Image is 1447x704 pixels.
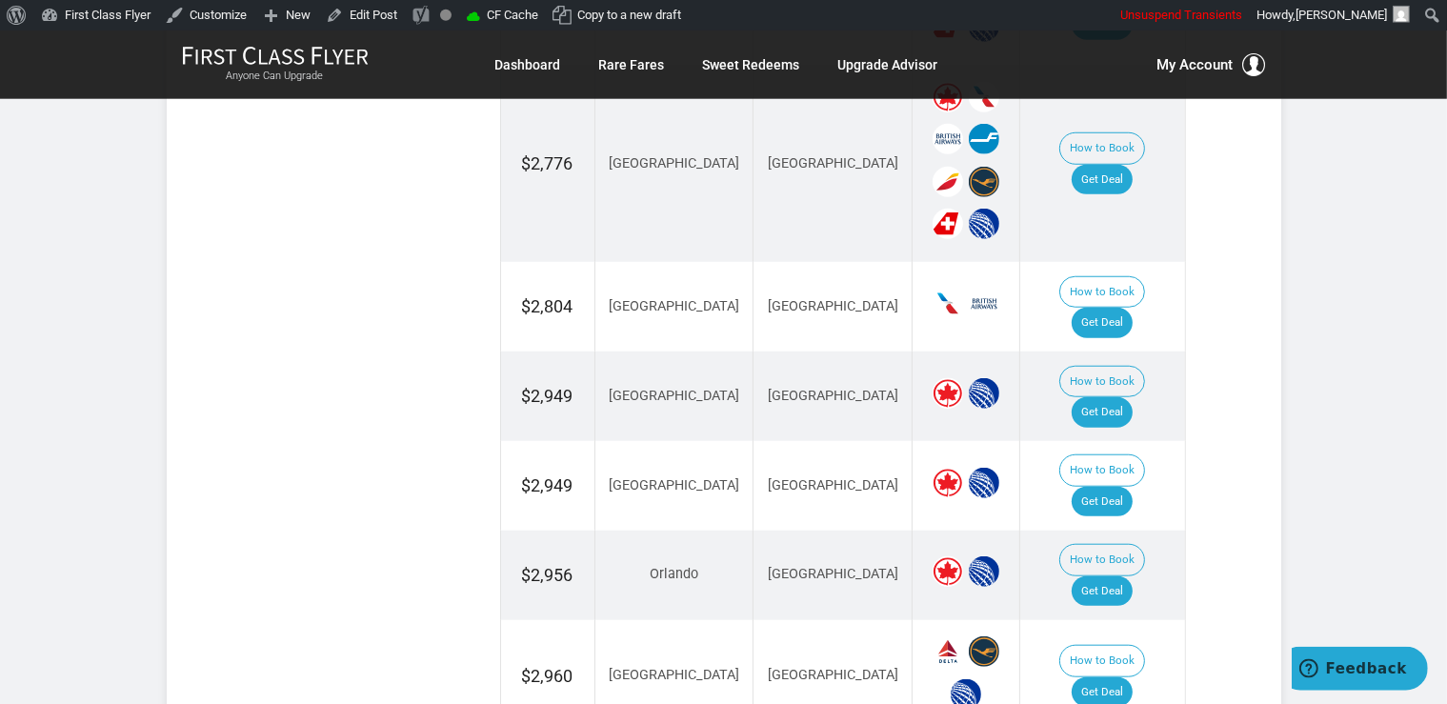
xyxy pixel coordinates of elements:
[522,153,573,173] span: $2,776
[609,155,739,171] span: [GEOGRAPHIC_DATA]
[1296,8,1387,22] span: [PERSON_NAME]
[933,556,963,587] span: Air Canada
[1059,366,1145,398] button: How to Book
[1059,132,1145,165] button: How to Book
[182,46,369,66] img: First Class Flyer
[1072,397,1133,428] a: Get Deal
[969,167,999,197] span: Lufthansa
[522,666,573,686] span: $2,960
[933,468,963,498] span: Air Canada
[1072,165,1133,195] a: Get Deal
[969,124,999,154] span: Finnair
[969,636,999,667] span: Lufthansa
[522,386,573,406] span: $2,949
[933,124,963,154] span: British Airways
[522,296,573,316] span: $2,804
[768,477,898,493] span: [GEOGRAPHIC_DATA]
[1059,544,1145,576] button: How to Book
[768,388,898,404] span: [GEOGRAPHIC_DATA]
[522,565,573,585] span: $2,956
[703,48,800,82] a: Sweet Redeems
[933,636,963,667] span: Delta Airlines
[969,289,999,319] span: British Airways
[933,167,963,197] span: Iberia
[768,566,898,582] span: [GEOGRAPHIC_DATA]
[969,209,999,239] span: United
[182,46,369,84] a: First Class FlyerAnyone Can Upgrade
[1072,487,1133,517] a: Get Deal
[933,209,963,239] span: Swiss
[495,48,561,82] a: Dashboard
[969,556,999,587] span: United
[1072,308,1133,338] a: Get Deal
[1072,576,1133,607] a: Get Deal
[768,667,898,683] span: [GEOGRAPHIC_DATA]
[1120,8,1242,22] span: Unsuspend Transients
[933,378,963,409] span: Air Canada
[1157,53,1234,76] span: My Account
[969,468,999,498] span: United
[609,477,739,493] span: [GEOGRAPHIC_DATA]
[1292,647,1428,694] iframe: Opens a widget where you can find more information
[609,298,739,314] span: [GEOGRAPHIC_DATA]
[1059,454,1145,487] button: How to Book
[838,48,938,82] a: Upgrade Advisor
[182,70,369,83] small: Anyone Can Upgrade
[609,388,739,404] span: [GEOGRAPHIC_DATA]
[599,48,665,82] a: Rare Fares
[969,378,999,409] span: United
[1157,53,1266,76] button: My Account
[522,475,573,495] span: $2,949
[650,566,698,582] span: Orlando
[1059,645,1145,677] button: How to Book
[1059,276,1145,309] button: How to Book
[768,298,898,314] span: [GEOGRAPHIC_DATA]
[933,289,963,319] span: American Airlines
[768,155,898,171] span: [GEOGRAPHIC_DATA]
[609,667,739,683] span: [GEOGRAPHIC_DATA]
